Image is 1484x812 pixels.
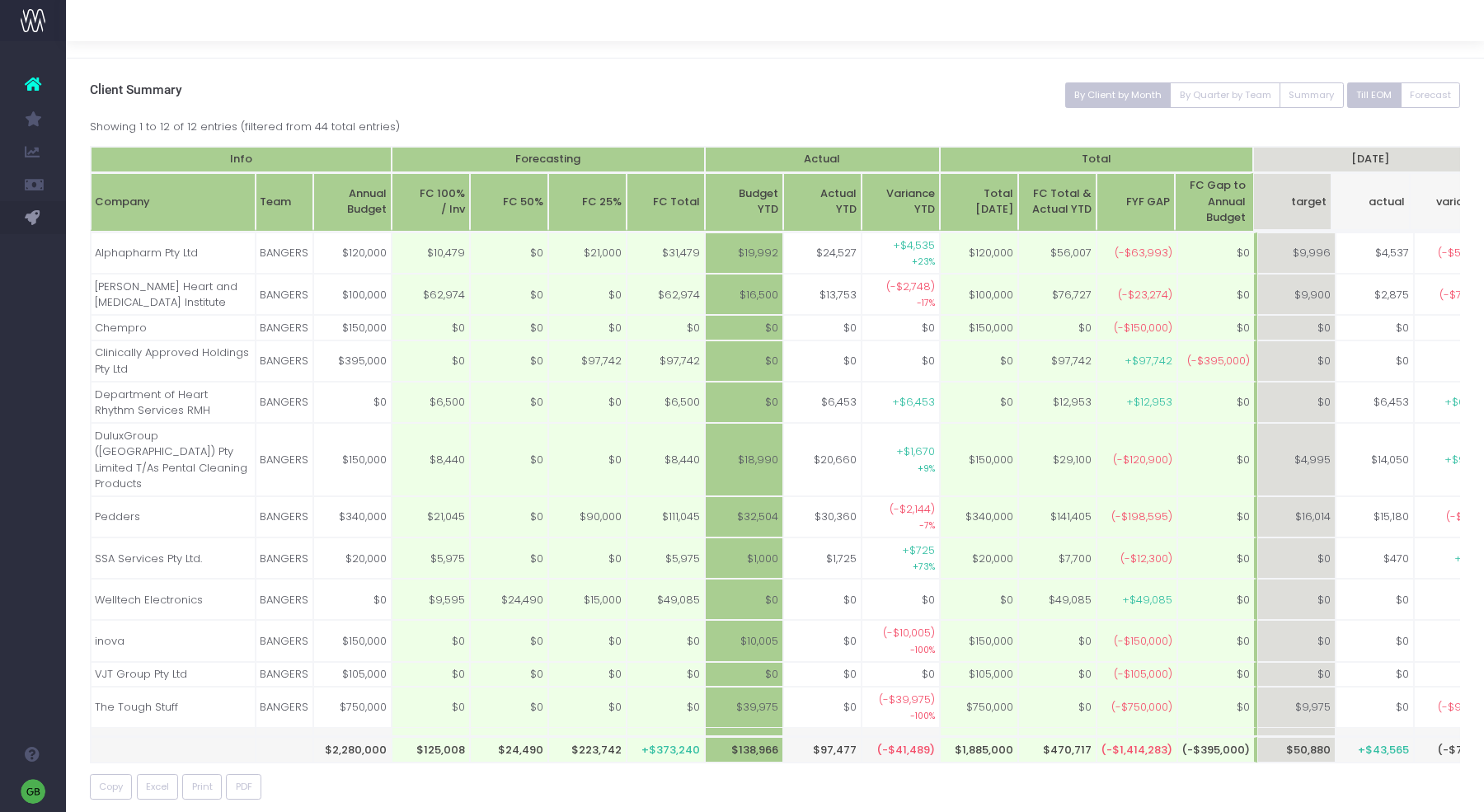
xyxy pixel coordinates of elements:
td: $5,975 [392,537,470,579]
button: PDF [226,774,261,800]
span: actual [1369,194,1405,210]
th: FYF GAP: activate to sort column ascending [1097,173,1175,232]
td: $0 [548,620,627,661]
td: $0 [783,579,862,620]
td: $0 [1018,662,1097,688]
td: $24,490 [470,579,548,620]
td: $0 [1336,315,1414,340]
th: TotalMonday: activate to sort column ascending [940,173,1018,232]
th: Actual [705,147,940,173]
td: $141,405 [1018,496,1097,537]
td: Alphapharm Pty Ltd [91,232,256,274]
td: $4,537 [1336,232,1414,274]
td: $97,742 [548,340,627,382]
td: $0 [627,315,705,340]
td: $120,000 [313,232,392,274]
button: Copy [90,774,133,800]
td: $7,700 [1018,537,1097,579]
td: $8,440 [392,423,470,496]
th: Company: activate to sort column ascending [91,173,256,232]
span: (-$150,000) [1114,320,1172,336]
td: $19,992 [705,232,783,274]
td: $0 [1336,687,1414,728]
td: $97,742 [1018,340,1097,382]
td: $0 [627,620,705,661]
td: $6,453 [1336,382,1414,423]
td: $0 [940,340,1018,382]
td: $13,753 [783,274,862,315]
span: Client Summary [90,82,182,98]
td: $0 [548,315,627,340]
span: (-$39,975) [879,692,935,708]
span: +$1,670 [896,444,935,460]
td: The Tough Stuff [91,687,256,728]
td: $0 [1257,537,1336,579]
td: $150,000 [940,423,1018,496]
small: +9% [918,460,935,475]
div: Showing 1 to 12 of 12 entries (filtered from 44 total entries) [90,115,1461,135]
td: $90,000 [548,496,627,537]
td: $111,045 [627,496,705,537]
th: Annual Budget: activate to sort column ascending [313,173,392,232]
div: Small button group [1347,82,1461,108]
th: Total [940,147,1253,173]
th: Jul 25 actualactual: activate to sort column ascending [1331,173,1410,232]
td: $2,875 [1336,274,1414,315]
th: FC Total & Actual YTD: activate to sort column ascending [1018,173,1097,232]
td: $0 [1177,687,1257,728]
td: $0 [783,340,862,382]
td: $9,996 [1257,232,1336,274]
td: BANGERS [256,315,313,340]
td: $150,000 [940,620,1018,661]
td: BANGERS [256,274,313,315]
td: $0 [470,620,548,661]
td: $0 [1177,274,1257,315]
td: $0 [862,579,940,620]
td: $30,360 [783,496,862,537]
td: Chempro [91,315,256,340]
td: $150,000 [940,315,1018,340]
td: $12,953 [1018,382,1097,423]
small: -100% [910,707,935,722]
td: $0 [705,662,783,688]
td: BANGERS [256,382,313,423]
td: $0 [1257,315,1336,340]
th: $1,885,000 [940,737,1018,763]
td: SSA Services Pty Ltd. [91,537,256,579]
small: +23% [912,253,935,268]
td: $0 [470,382,548,423]
td: $6,453 [783,382,862,423]
td: $0 [862,340,940,382]
td: DuluxGroup ([GEOGRAPHIC_DATA]) Pty Limited T/As Pental Cleaning Products [91,423,256,496]
th: VarianceYTD: activate to sort column ascending [862,173,940,232]
span: (-$198,595) [1111,509,1172,525]
th: ActualYTD: activate to sort column ascending [783,173,862,232]
td: $0 [313,579,392,620]
td: $0 [1336,662,1414,688]
td: $0 [1177,579,1257,620]
td: $0 [1177,315,1257,340]
td: $0 [1177,382,1257,423]
span: +$97,742 [1125,353,1172,369]
span: (-$105,000) [1114,666,1172,683]
td: $340,000 [313,496,392,537]
td: $470 [1336,537,1414,579]
td: $0 [1018,620,1097,661]
td: VJT Group Pty Ltd [91,662,256,688]
th: FC Total: activate to sort column ascending [627,173,705,232]
td: $0 [470,315,548,340]
td: $395,000 [313,340,392,382]
td: $16,500 [705,274,783,315]
td: $0 [940,382,1018,423]
td: $105,000 [940,662,1018,688]
td: $0 [1257,579,1336,620]
th: $2,280,000 [313,737,392,763]
td: $0 [470,496,548,537]
td: $0 [1257,382,1336,423]
td: $20,000 [313,537,392,579]
td: $0 [392,687,470,728]
button: Forecast [1401,82,1461,108]
td: $0 [627,662,705,688]
th: $223,742 [548,737,627,763]
td: $62,974 [392,274,470,315]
